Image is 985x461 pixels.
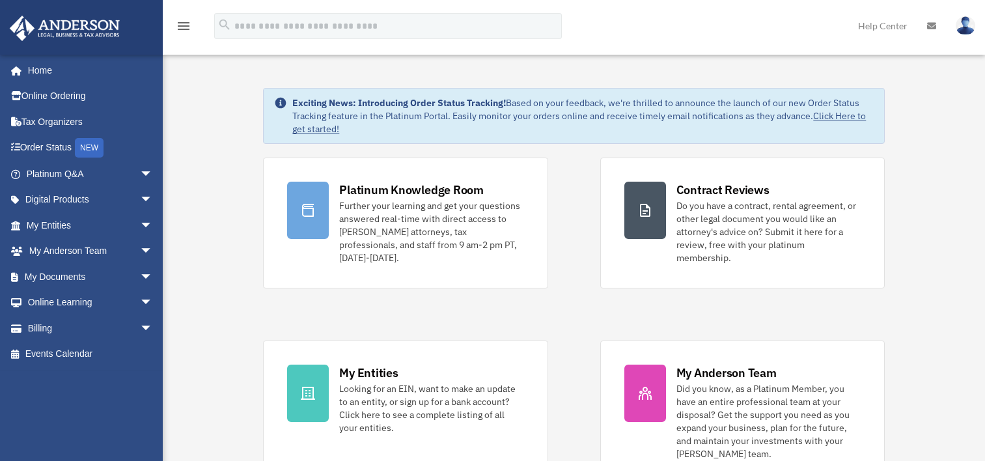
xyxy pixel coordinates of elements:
[140,212,166,239] span: arrow_drop_down
[339,382,523,434] div: Looking for an EIN, want to make an update to an entity, or sign up for a bank account? Click her...
[956,16,975,35] img: User Pic
[9,135,173,161] a: Order StatusNEW
[9,290,173,316] a: Online Learningarrow_drop_down
[9,187,173,213] a: Digital Productsarrow_drop_down
[176,18,191,34] i: menu
[140,315,166,342] span: arrow_drop_down
[9,57,166,83] a: Home
[676,199,861,264] div: Do you have a contract, rental agreement, or other legal document you would like an attorney's ad...
[676,182,770,198] div: Contract Reviews
[9,83,173,109] a: Online Ordering
[176,23,191,34] a: menu
[140,187,166,214] span: arrow_drop_down
[676,382,861,460] div: Did you know, as a Platinum Member, you have an entire professional team at your disposal? Get th...
[339,365,398,381] div: My Entities
[75,138,104,158] div: NEW
[292,97,506,109] strong: Exciting News: Introducing Order Status Tracking!
[6,16,124,41] img: Anderson Advisors Platinum Portal
[9,109,173,135] a: Tax Organizers
[263,158,548,288] a: Platinum Knowledge Room Further your learning and get your questions answered real-time with dire...
[292,110,866,135] a: Click Here to get started!
[339,199,523,264] div: Further your learning and get your questions answered real-time with direct access to [PERSON_NAM...
[292,96,873,135] div: Based on your feedback, we're thrilled to announce the launch of our new Order Status Tracking fe...
[9,264,173,290] a: My Documentsarrow_drop_down
[217,18,232,32] i: search
[140,290,166,316] span: arrow_drop_down
[140,238,166,265] span: arrow_drop_down
[9,315,173,341] a: Billingarrow_drop_down
[9,341,173,367] a: Events Calendar
[9,212,173,238] a: My Entitiesarrow_drop_down
[140,161,166,188] span: arrow_drop_down
[600,158,885,288] a: Contract Reviews Do you have a contract, rental agreement, or other legal document you would like...
[140,264,166,290] span: arrow_drop_down
[9,161,173,187] a: Platinum Q&Aarrow_drop_down
[676,365,777,381] div: My Anderson Team
[339,182,484,198] div: Platinum Knowledge Room
[9,238,173,264] a: My Anderson Teamarrow_drop_down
